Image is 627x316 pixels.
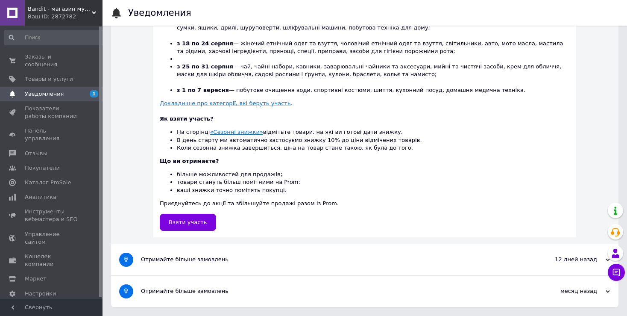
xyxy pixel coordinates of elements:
[608,264,625,281] button: Чат с покупателем
[25,75,73,83] span: Товары и услуги
[177,178,570,186] li: товари стануть більш помітними на Prom;
[25,90,64,98] span: Уведомления
[177,144,570,152] li: Коли сезонна знижка завершиться, ціна на товар стане такою, як була до того.
[169,219,207,225] span: Взяти участь
[25,53,79,68] span: Заказы и сообщения
[177,40,233,47] b: з 18 по 24 серпня
[25,164,60,172] span: Покупатели
[177,136,570,144] li: В день старту ми автоматично застосуємо знижку 10% до ціни відмічених товарів.
[141,287,524,295] div: Отримайте більше замовлень
[128,8,191,18] h1: Уведомления
[160,100,293,106] a: Докладніше про категорії, які беруть участь.
[177,128,570,136] li: На сторінці відмітьте товари, на які ви готові дати знижку.
[177,40,570,55] li: — жіночий етнічний одяг та взуття, чоловічий етнічний одяг та взуття, світильники, авто, мото мас...
[25,150,47,157] span: Отзывы
[25,230,79,246] span: Управление сайтом
[177,186,570,194] li: ваші знижки точно помітять покупці.
[177,63,570,86] li: — чай, чайні набори, кавники, заварювальні чайники та аксесуари, мийні та чистячі засоби, крем дл...
[25,193,56,201] span: Аналитика
[25,275,47,283] span: Маркет
[177,86,570,94] li: — побутове очищення води, спортивні костюми, шиття, кухонний посуд, домашня медична техніка.
[28,5,92,13] span: Bandit - магазин мужской одежды
[25,290,56,298] span: Настройки
[25,127,79,142] span: Панель управления
[4,30,105,45] input: Поиск
[210,129,263,135] a: «Сезонні знижки»
[25,179,71,186] span: Каталог ProSale
[160,115,214,122] b: Як взяти участь?
[25,208,79,223] span: Инструменты вебмастера и SEO
[177,63,233,70] b: з 25 по 31 серпня
[160,214,216,231] a: Взяти участь
[177,16,570,40] li: — кухонне приладдя, міські та спортивні рюкзаки, жіночі сукні, набори інструментів, викрутки, інс...
[141,256,524,263] div: Отримайте більше замовлень
[177,171,570,178] li: більше можливостей для продажів;
[177,87,229,93] b: з 1 по 7 вересня
[160,157,570,207] div: Приєднуйтесь до акції та збільшуйте продажі разом із Prom.
[160,158,219,164] b: Що ви отримаєте?
[160,100,291,106] u: Докладніше про категорії, які беруть участь
[25,253,79,268] span: Кошелек компании
[524,287,610,295] div: месяц назад
[25,105,79,120] span: Показатели работы компании
[28,13,103,21] div: Ваш ID: 2872782
[90,90,98,97] span: 1
[524,256,610,263] div: 12 дней назад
